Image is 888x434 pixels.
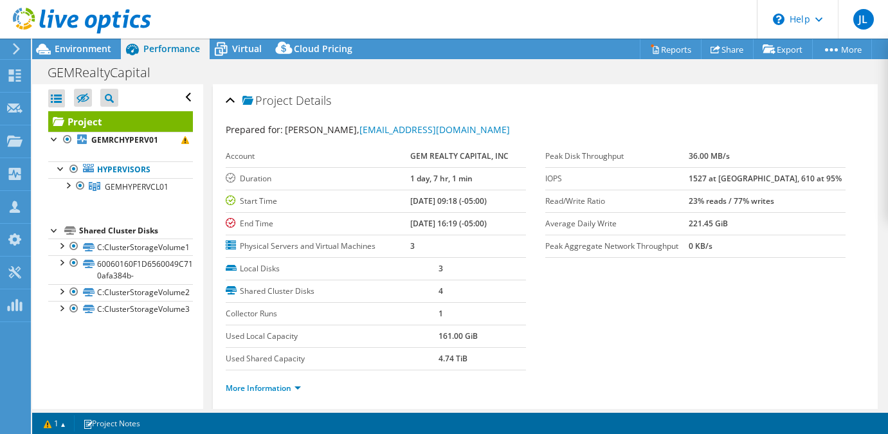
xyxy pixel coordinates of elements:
b: GEMRCHYPERV01 [91,134,158,145]
label: End Time [226,217,410,230]
b: 23% reads / 77% writes [689,195,774,206]
b: 1 [439,308,443,319]
a: 1 [35,415,75,431]
label: IOPS [545,172,689,185]
a: C:ClusterStorageVolume2 [48,284,193,301]
label: Account [226,150,410,163]
span: [PERSON_NAME], [285,123,510,136]
label: Read/Write Ratio [545,195,689,208]
span: Environment [55,42,111,55]
b: 4 [439,285,443,296]
a: Project [48,111,193,132]
a: Export [753,39,813,59]
label: Collector Runs [226,307,439,320]
a: [EMAIL_ADDRESS][DOMAIN_NAME] [359,123,510,136]
a: Reports [640,39,702,59]
b: [DATE] 09:18 (-05:00) [410,195,487,206]
span: Details [296,93,331,108]
b: 1 day, 7 hr, 1 min [410,173,473,184]
label: Local Disks [226,262,439,275]
b: 36.00 MB/s [689,150,730,161]
span: Performance [143,42,200,55]
a: GEMRCHYPERV01 [48,132,193,149]
label: Shared Cluster Disks [226,285,439,298]
label: Peak Disk Throughput [545,150,689,163]
a: Share [701,39,754,59]
span: Cloud Pricing [294,42,352,55]
a: C:ClusterStorageVolume3 [48,301,193,318]
b: 3 [410,240,415,251]
label: Used Shared Capacity [226,352,439,365]
label: Duration [226,172,410,185]
b: [DATE] 16:19 (-05:00) [410,218,487,229]
label: Peak Aggregate Network Throughput [545,240,689,253]
div: Shared Cluster Disks [79,223,193,239]
b: 221.45 GiB [689,218,728,229]
span: GEMHYPERVCL01 [105,181,168,192]
svg: \n [773,14,784,25]
a: 60060160F1D6560049C718637A58C864-0afa384b- [48,255,193,284]
a: Hypervisors [48,161,193,178]
a: Project Notes [74,415,149,431]
h1: GEMRealtyCapital [42,66,170,80]
a: More [812,39,872,59]
label: Start Time [226,195,410,208]
b: 1527 at [GEOGRAPHIC_DATA], 610 at 95% [689,173,842,184]
b: 4.74 TiB [439,353,467,364]
b: GEM REALTY CAPITAL, INC [410,150,509,161]
label: Physical Servers and Virtual Machines [226,240,410,253]
label: Used Local Capacity [226,330,439,343]
a: More Information [226,383,301,393]
b: 161.00 GiB [439,330,478,341]
b: 0 KB/s [689,240,712,251]
label: Prepared for: [226,123,283,136]
label: Average Daily Write [545,217,689,230]
span: Project [242,95,293,107]
b: 3 [439,263,443,274]
span: Virtual [232,42,262,55]
a: GEMHYPERVCL01 [48,178,193,195]
span: JL [853,9,874,30]
a: C:ClusterStorageVolume1 [48,239,193,255]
